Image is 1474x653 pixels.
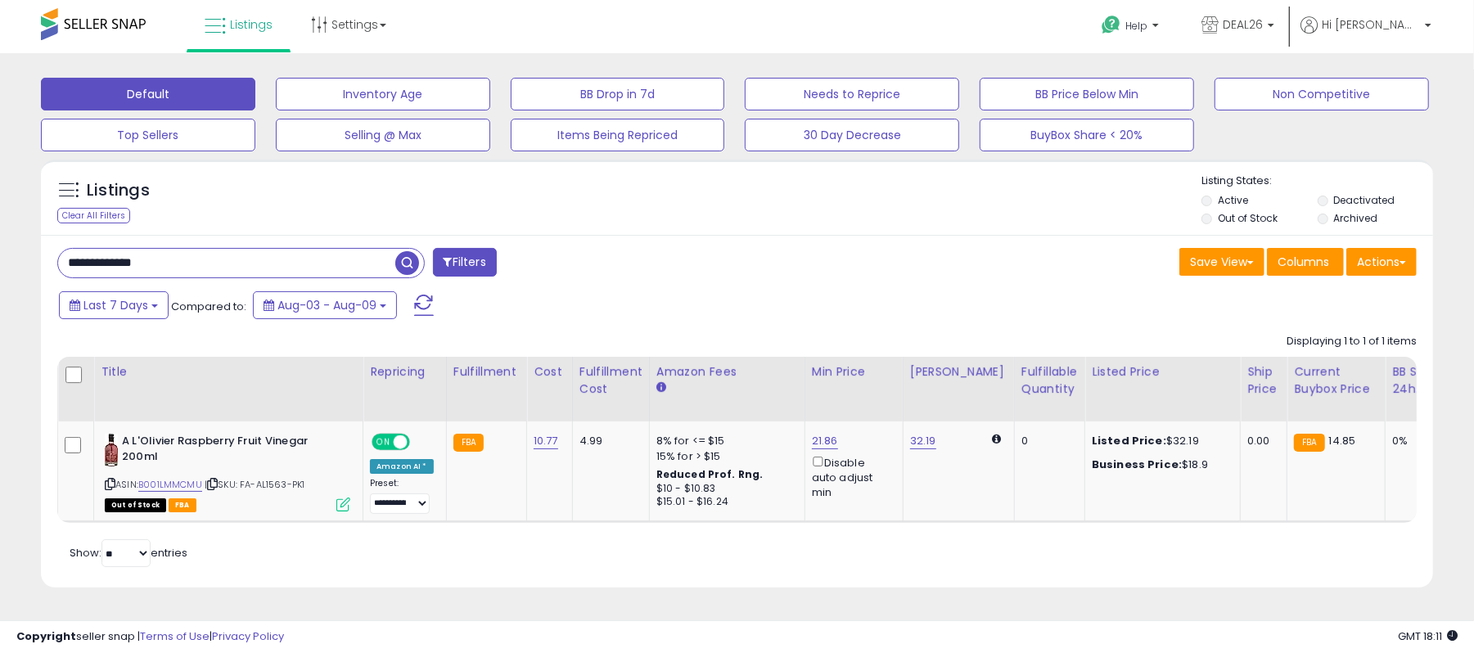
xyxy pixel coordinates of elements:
[277,297,376,313] span: Aug-03 - Aug-09
[1247,363,1280,398] div: Ship Price
[70,545,187,561] span: Show: entries
[41,119,255,151] button: Top Sellers
[656,482,792,496] div: $10 - $10.83
[1092,433,1166,448] b: Listed Price:
[656,434,792,448] div: 8% for <= $15
[1278,254,1329,270] span: Columns
[534,363,566,381] div: Cost
[812,363,896,381] div: Min Price
[579,434,637,448] div: 4.99
[205,478,304,491] span: | SKU: FA-AL1563-PK1
[16,629,284,645] div: seller snap | |
[16,628,76,644] strong: Copyright
[105,434,118,466] img: 31Z4y45XkQL._SL40_.jpg
[656,381,666,395] small: Amazon Fees.
[370,478,434,515] div: Preset:
[579,363,642,398] div: Fulfillment Cost
[656,467,764,481] b: Reduced Prof. Rng.
[276,119,490,151] button: Selling @ Max
[1334,211,1378,225] label: Archived
[1125,19,1147,33] span: Help
[656,363,798,381] div: Amazon Fees
[453,363,520,381] div: Fulfillment
[41,78,255,110] button: Default
[169,498,196,512] span: FBA
[105,434,350,510] div: ASIN:
[1223,16,1263,33] span: DEAL26
[1179,248,1264,276] button: Save View
[812,433,838,449] a: 21.86
[1089,2,1175,53] a: Help
[1215,78,1429,110] button: Non Competitive
[276,78,490,110] button: Inventory Age
[1021,363,1078,398] div: Fulfillable Quantity
[1092,457,1182,472] b: Business Price:
[534,433,558,449] a: 10.77
[253,291,397,319] button: Aug-03 - Aug-09
[1329,433,1356,448] span: 14.85
[59,291,169,319] button: Last 7 Days
[1322,16,1420,33] span: Hi [PERSON_NAME]
[87,179,150,202] h5: Listings
[1101,15,1121,35] i: Get Help
[1267,248,1344,276] button: Columns
[656,495,792,509] div: $15.01 - $16.24
[812,453,890,501] div: Disable auto adjust min
[1300,16,1431,53] a: Hi [PERSON_NAME]
[745,78,959,110] button: Needs to Reprice
[1247,434,1274,448] div: 0.00
[1218,193,1248,207] label: Active
[980,78,1194,110] button: BB Price Below Min
[745,119,959,151] button: 30 Day Decrease
[1092,434,1228,448] div: $32.19
[230,16,273,33] span: Listings
[57,208,130,223] div: Clear All Filters
[1092,363,1233,381] div: Listed Price
[212,628,284,644] a: Privacy Policy
[1392,434,1446,448] div: 0%
[373,435,394,449] span: ON
[171,299,246,314] span: Compared to:
[370,363,439,381] div: Repricing
[453,434,484,452] small: FBA
[1398,628,1458,644] span: 2025-08-17 18:11 GMT
[1092,457,1228,472] div: $18.9
[83,297,148,313] span: Last 7 Days
[433,248,497,277] button: Filters
[511,78,725,110] button: BB Drop in 7d
[656,449,792,464] div: 15% for > $15
[980,119,1194,151] button: BuyBox Share < 20%
[1294,363,1378,398] div: Current Buybox Price
[138,478,202,492] a: B001LMMCMU
[1021,434,1072,448] div: 0
[1334,193,1395,207] label: Deactivated
[1392,363,1452,398] div: BB Share 24h.
[105,498,166,512] span: All listings that are currently out of stock and unavailable for purchase on Amazon
[370,459,434,474] div: Amazon AI *
[1287,334,1417,349] div: Displaying 1 to 1 of 1 items
[408,435,434,449] span: OFF
[910,363,1007,381] div: [PERSON_NAME]
[101,363,356,381] div: Title
[1201,173,1433,189] p: Listing States:
[1218,211,1278,225] label: Out of Stock
[122,434,321,468] b: A L'Olivier Raspberry Fruit Vinegar 200ml
[1346,248,1417,276] button: Actions
[511,119,725,151] button: Items Being Repriced
[910,433,936,449] a: 32.19
[140,628,210,644] a: Terms of Use
[1294,434,1324,452] small: FBA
